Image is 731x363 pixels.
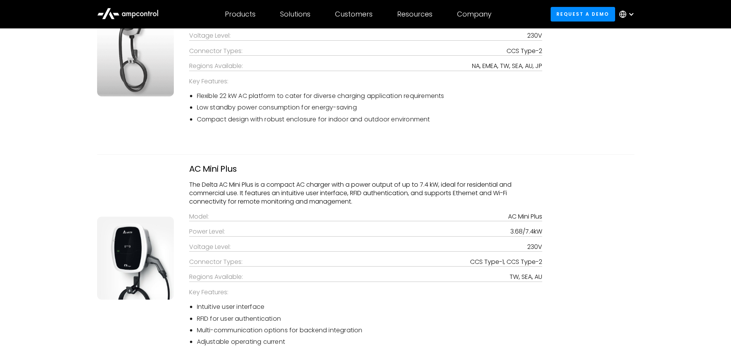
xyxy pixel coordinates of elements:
[527,31,542,40] div: 230V
[189,258,243,266] div: Connector Types:
[510,227,542,236] div: 3.68/7.4kW
[397,10,432,18] div: Resources
[189,47,243,55] div: Connector Types:
[189,164,542,174] h3: AC Mini Plus
[470,258,542,266] div: CCS Type-1, CCS Type-2
[189,212,209,221] div: Model:
[551,7,615,21] a: Request a demo
[472,62,542,70] p: NA, EMEA, TW, SEA, AU, JP
[189,181,542,206] p: The Delta AC Mini Plus is a compact AC charger with a power output of up to 7.4 kW, ideal for res...
[197,303,542,311] li: Intuitive user interface
[197,315,542,323] li: RFID for user authentication
[225,10,256,18] div: Products
[189,77,542,86] div: Key Features:
[457,10,492,18] div: Company
[189,227,225,236] div: Power Level:
[197,92,542,100] li: Flexible 22 kW AC platform to cater for diverse charging application requirements
[335,10,373,18] div: Customers
[97,217,174,300] img: AC Mini Plus
[507,47,542,55] div: CCS Type-2
[197,103,542,112] li: Low standby power consumption for energy-saving
[189,243,231,251] div: Voltage Level:
[197,115,542,124] li: Compact design with robust enclosure for indoor and outdoor environment
[527,243,542,251] div: 230V
[508,212,542,221] div: AC Mini Plus
[197,338,542,346] li: Adjustable operating current
[510,273,542,281] p: TW, SEA, AU
[189,31,231,40] div: Voltage Level:
[189,273,243,281] div: Regions Available:
[280,10,310,18] div: Solutions
[189,62,243,70] div: Regions Available:
[197,326,542,335] li: Multi-communication options for backend integration
[189,288,542,297] div: Key Features:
